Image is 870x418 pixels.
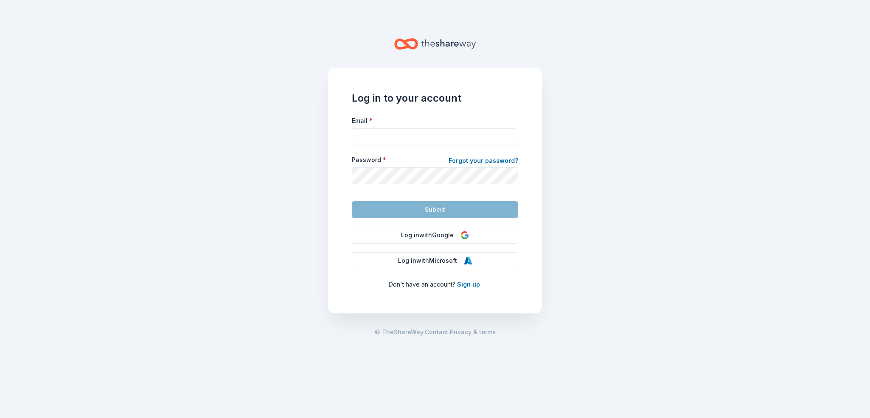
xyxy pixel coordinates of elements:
button: Log inwithMicrosoft [352,252,518,269]
label: Password [352,156,386,164]
label: Email [352,117,373,125]
img: Google Logo [460,231,469,239]
a: Sign up [457,281,480,288]
span: © TheShareWay [375,328,423,336]
a: Home [394,34,476,54]
span: · · [375,327,496,337]
a: Contact [425,327,448,337]
img: Microsoft Logo [464,256,472,265]
h1: Log in to your account [352,91,518,105]
a: Forgot your password? [449,156,518,168]
span: Don ' t have an account? [389,281,455,288]
a: Privacy & terms [450,327,496,337]
button: Log inwithGoogle [352,227,518,244]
